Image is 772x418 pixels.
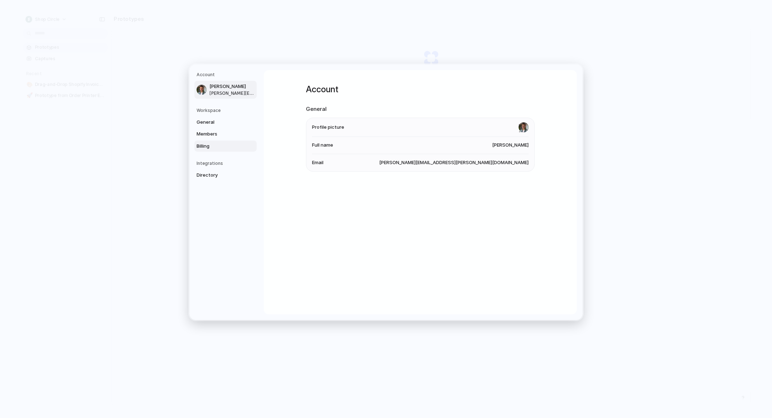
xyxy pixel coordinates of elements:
h5: Account [197,72,257,78]
span: Profile picture [312,124,344,131]
span: [PERSON_NAME] [492,142,529,149]
h2: General [306,105,535,113]
h5: Workspace [197,107,257,114]
a: Billing [194,141,257,152]
span: General [197,119,242,126]
span: Full name [312,142,333,149]
span: Email [312,159,323,166]
a: [PERSON_NAME][PERSON_NAME][EMAIL_ADDRESS][PERSON_NAME][DOMAIN_NAME] [194,81,257,99]
a: Directory [194,169,257,181]
a: General [194,117,257,128]
span: [PERSON_NAME][EMAIL_ADDRESS][PERSON_NAME][DOMAIN_NAME] [209,90,255,97]
span: Directory [197,172,242,179]
a: Members [194,128,257,140]
span: [PERSON_NAME][EMAIL_ADDRESS][PERSON_NAME][DOMAIN_NAME] [379,159,529,166]
span: Members [197,131,242,138]
span: [PERSON_NAME] [209,83,255,90]
span: Billing [197,143,242,150]
h1: Account [306,83,535,96]
h5: Integrations [197,160,257,167]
